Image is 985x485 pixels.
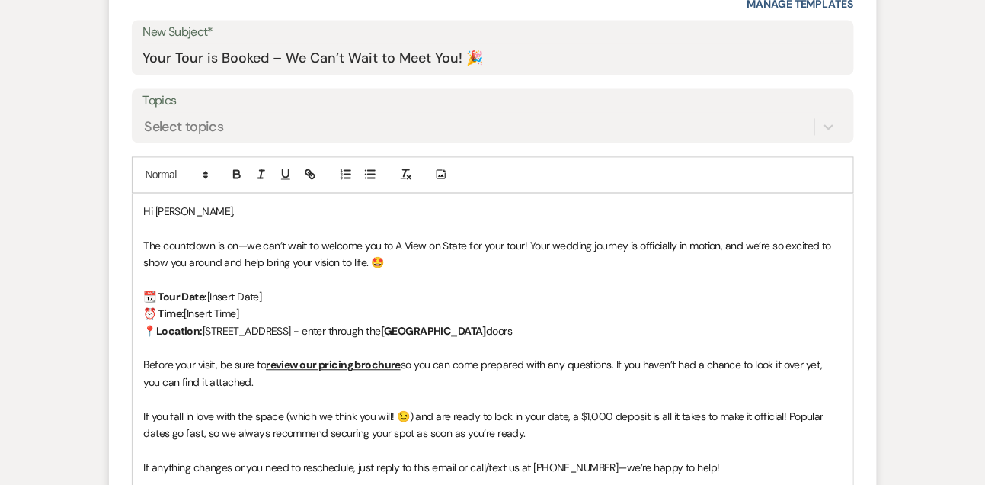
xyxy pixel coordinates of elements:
u: review our pricing brochure [266,358,401,371]
span: Before your visit, be sure to [144,358,267,371]
span: [Insert Date] [207,290,262,304]
span: [STREET_ADDRESS] - enter through the [203,324,381,338]
span: Hi [PERSON_NAME], [144,204,235,218]
strong: 📆 Tour Date: [144,290,207,304]
label: New Subject* [143,21,843,43]
span: doors [486,324,512,338]
span: [Insert Time] [184,307,239,320]
strong: [GEOGRAPHIC_DATA] [381,324,486,338]
span: If anything changes or you need to reschedule, just reply to this email or call/text us at [PHONE... [144,461,720,474]
label: Topics [143,90,843,112]
span: The countdown is on—we can’t wait to welcome you to A View on State for your tour! Your wedding j... [144,239,834,269]
strong: ⏰ Time: [144,307,184,320]
div: Select topics [145,116,224,137]
span: If you fall in love with the space (which we think you will! 😉) and are ready to lock in your dat... [144,410,827,440]
strong: 📍Location: [144,324,203,338]
span: so you can come prepared with any questions. If you haven’t had a chance to look it over yet, you... [144,358,826,388]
